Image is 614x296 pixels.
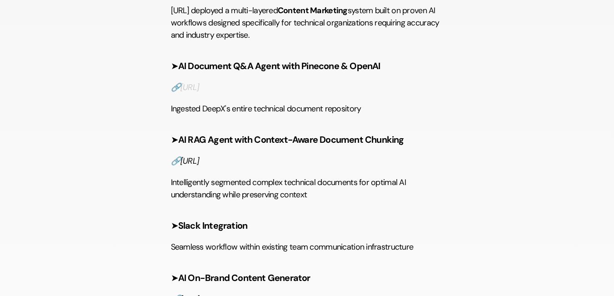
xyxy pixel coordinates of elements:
[171,82,180,93] em: 🔗
[171,133,444,146] h4: ➤
[180,82,199,93] a: [URL]
[171,176,444,201] p: Intelligently segmented complex technical documents for optimal AI understanding while preserving...
[171,5,444,41] p: [URL] deployed a multi-layered system built on proven AI workflows designed specifically for tech...
[171,60,444,72] h4: ➤
[278,5,348,16] strong: Content Marketing
[171,219,444,232] h4: ➤
[178,220,247,231] strong: Slack Integration
[178,134,404,145] strong: AI RAG Agent with Context-Aware Document Chunking
[180,156,199,166] a: [URL]
[178,272,310,284] strong: AI On-Brand Content Generator
[171,271,444,284] h4: ➤
[178,60,380,72] strong: AI Document Q&A Agent with Pinecone & OpenAI
[171,103,444,115] p: Ingested DeepX's entire technical document repository
[171,156,180,166] em: 🔗
[171,241,444,253] p: Seamless workflow within existing team communication infrastructure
